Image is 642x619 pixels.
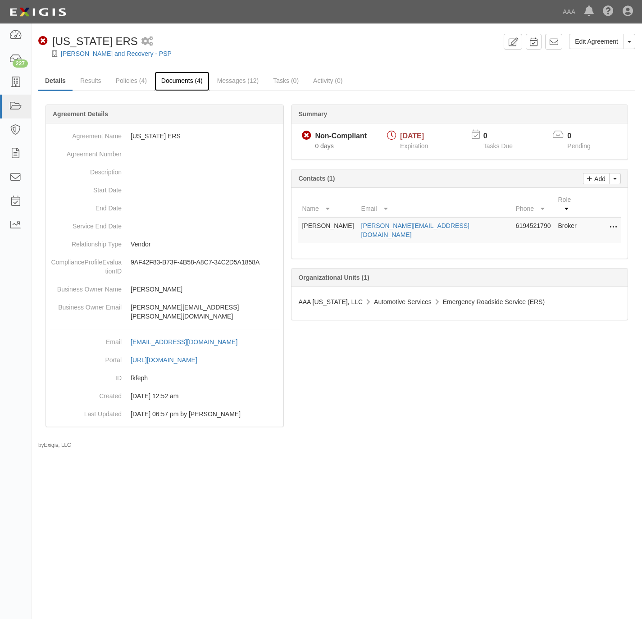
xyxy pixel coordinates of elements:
dt: Business Owner Name [50,280,122,294]
td: Broker [554,217,585,243]
div: Texas ERS [38,34,138,49]
i: Non-Compliant [302,131,311,141]
a: Tasks (0) [266,72,305,90]
div: Non-Compliant [315,131,367,141]
td: 6194521790 [512,217,555,243]
span: Pending [567,142,590,150]
dt: Agreement Name [50,127,122,141]
a: Activity (0) [306,72,349,90]
span: [DATE] [400,132,424,140]
span: Since 10/07/2025 [315,142,333,150]
span: Tasks Due [483,142,513,150]
div: 227 [13,59,28,68]
dt: Business Owner Email [50,298,122,312]
dt: Start Date [50,181,122,195]
dt: ComplianceProfileEvaluationID [50,253,122,276]
p: 0 [567,131,601,141]
dd: [DATE] 12:52 am [50,387,280,405]
div: [EMAIL_ADDRESS][DOMAIN_NAME] [131,337,237,346]
b: Agreement Details [53,110,108,118]
th: Phone [512,191,555,217]
i: 1 scheduled workflow [141,37,153,46]
p: [PERSON_NAME][EMAIL_ADDRESS][PERSON_NAME][DOMAIN_NAME] [131,303,280,321]
dt: Agreement Number [50,145,122,159]
span: Emergency Roadside Service (ERS) [443,298,545,305]
dt: Relationship Type [50,235,122,249]
dt: Portal [50,351,122,364]
a: Messages (12) [210,72,266,90]
a: AAA [558,3,580,21]
dt: ID [50,369,122,382]
a: Results [73,72,108,90]
b: Contacts (1) [298,175,335,182]
b: Summary [298,110,327,118]
span: [US_STATE] ERS [52,35,138,47]
i: Non-Compliant [38,36,48,46]
p: Add [592,173,606,184]
small: by [38,441,71,449]
dd: [DATE] 06:57 pm by [PERSON_NAME] [50,405,280,423]
b: Organizational Units (1) [298,274,369,281]
th: Email [358,191,512,217]
i: Help Center - Complianz [603,6,614,17]
th: Name [298,191,357,217]
dd: [US_STATE] ERS [50,127,280,145]
a: Documents (4) [155,72,209,91]
a: [EMAIL_ADDRESS][DOMAIN_NAME] [131,338,247,346]
dt: Created [50,387,122,401]
p: 9AF42F83-B73F-4B58-A8C7-34C2D5A1858A [131,258,280,267]
a: Add [583,173,610,184]
dd: Vendor [50,235,280,253]
p: 0 [483,131,524,141]
dt: Email [50,333,122,346]
dt: Service End Date [50,217,122,231]
a: Details [38,72,73,91]
dd: fkfeph [50,369,280,387]
dt: Description [50,163,122,177]
span: Automotive Services [374,298,432,305]
span: AAA [US_STATE], LLC [298,298,363,305]
a: [URL][DOMAIN_NAME] [131,356,207,364]
a: Policies (4) [109,72,154,90]
a: Exigis, LLC [44,442,71,448]
dt: Last Updated [50,405,122,419]
p: [PERSON_NAME] [131,285,280,294]
dt: End Date [50,199,122,213]
img: logo-5460c22ac91f19d4615b14bd174203de0afe785f0fc80cf4dbbc73dc1793850b.png [7,4,69,20]
th: Role [554,191,585,217]
a: Edit Agreement [569,34,624,49]
a: [PERSON_NAME] and Recovery - PSP [61,50,172,57]
span: Expiration [400,142,428,150]
td: [PERSON_NAME] [298,217,357,243]
a: [PERSON_NAME][EMAIL_ADDRESS][DOMAIN_NAME] [361,222,469,238]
